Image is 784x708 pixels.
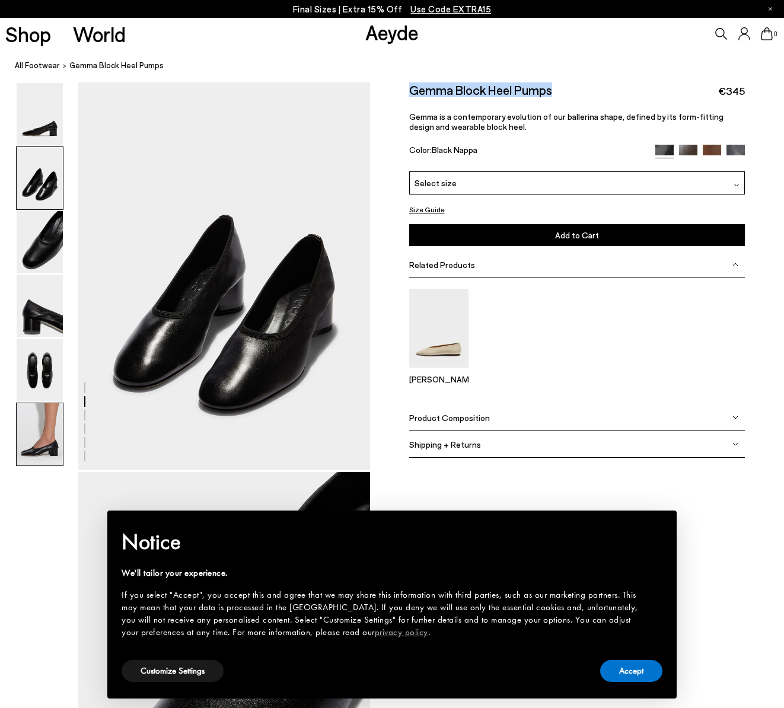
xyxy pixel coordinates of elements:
[409,202,445,216] button: Size Guide
[409,413,490,423] span: Product Composition
[761,27,773,40] a: 0
[409,439,481,449] span: Shipping + Returns
[17,339,63,401] img: Gemma Block Heel Pumps - Image 5
[432,145,477,155] span: Black Nappa
[15,50,784,82] nav: breadcrumb
[17,211,63,273] img: Gemma Block Heel Pumps - Image 3
[773,31,779,37] span: 0
[409,82,552,97] h2: Gemma Block Heel Pumps
[409,374,469,384] p: [PERSON_NAME]
[409,224,745,246] button: Add to Cart
[410,4,491,14] span: Navigate to /collections/ss25-final-sizes
[654,519,662,537] span: ×
[122,527,643,557] h2: Notice
[409,145,645,158] div: Color:
[409,111,745,132] p: Gemma is a contemporary evolution of our ballerina shape, defined by its form-fitting design and ...
[122,660,224,682] button: Customize Settings
[5,24,51,44] a: Shop
[69,59,164,72] span: Gemma Block Heel Pumps
[17,403,63,465] img: Gemma Block Heel Pumps - Image 6
[734,182,740,188] img: svg%3E
[555,230,599,240] span: Add to Cart
[732,414,738,420] img: svg%3E
[17,275,63,337] img: Gemma Block Heel Pumps - Image 4
[73,24,126,44] a: World
[293,2,492,17] p: Final Sizes | Extra 15% Off
[17,147,63,209] img: Gemma Block Heel Pumps - Image 2
[122,589,643,639] div: If you select "Accept", you accept this and agree that we may share this information with third p...
[600,660,662,682] button: Accept
[732,261,738,267] img: svg%3E
[732,441,738,447] img: svg%3E
[409,359,469,384] a: Kirsten Ballet Flats [PERSON_NAME]
[122,567,643,579] div: We'll tailor your experience.
[718,84,745,98] span: €345
[375,626,428,638] a: privacy policy
[409,289,469,368] img: Kirsten Ballet Flats
[365,20,419,44] a: Aeyde
[415,177,457,189] span: Select size
[15,59,60,72] a: All Footwear
[409,260,475,270] span: Related Products
[17,83,63,145] img: Gemma Block Heel Pumps - Image 1
[643,514,672,543] button: Close this notice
